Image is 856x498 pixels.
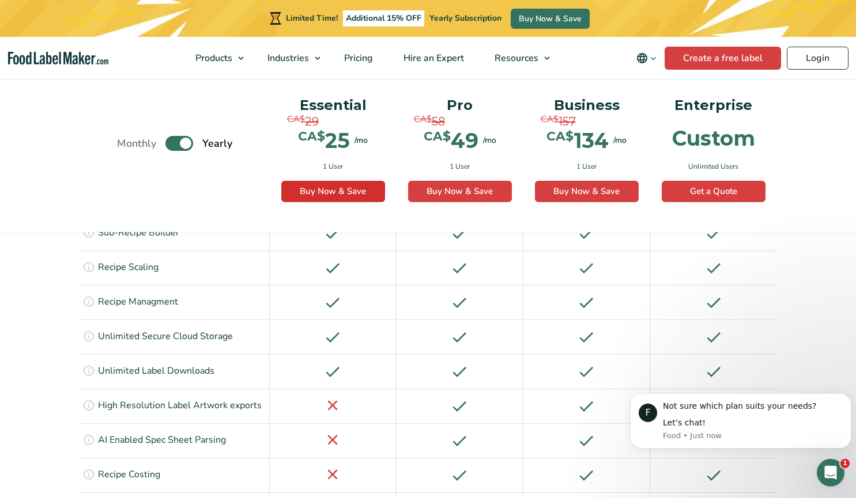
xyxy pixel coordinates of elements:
[165,136,193,151] label: Toggle
[688,161,738,172] span: Unlimited Users
[192,52,233,64] span: Products
[535,94,639,116] p: Business
[424,130,478,151] div: 49
[98,364,214,379] p: Unlimited Label Downloads
[400,52,465,64] span: Hire an Expert
[355,135,368,147] span: /mo
[559,113,576,130] span: 157
[98,467,160,482] p: Recipe Costing
[180,37,250,79] a: Products
[576,161,597,172] span: 1 User
[840,459,850,468] span: 1
[408,94,512,116] p: Pro
[613,135,627,147] span: /mo
[281,94,385,116] p: Essential
[98,260,159,275] p: Recipe Scaling
[329,37,386,79] a: Pricing
[98,226,179,241] p: Sub-Recipe Builder
[535,181,639,203] a: Buy Now & Save
[628,47,665,70] button: Change language
[323,161,343,172] span: 1 User
[286,13,338,24] span: Limited Time!
[343,10,424,26] span: Additional 15% OFF
[429,13,501,24] span: Yearly Subscription
[817,459,844,486] iframe: Intercom live chat
[665,47,781,70] a: Create a free label
[541,113,559,126] span: CA$
[202,136,232,151] span: Yearly
[389,37,477,79] a: Hire an Expert
[341,52,374,64] span: Pricing
[662,94,766,116] p: Enterprise
[480,37,556,79] a: Resources
[546,130,609,151] div: 134
[424,130,451,143] span: CA$
[787,47,849,70] a: Login
[98,329,233,344] p: Unlimited Secure Cloud Storage
[414,113,432,126] span: CA$
[511,9,590,29] a: Buy Now & Save
[298,130,350,151] div: 25
[408,181,512,203] a: Buy Now & Save
[662,181,766,203] a: Get a Quote
[625,383,856,455] iframe: Intercom notifications message
[450,161,470,172] span: 1 User
[672,128,755,149] div: Custom
[483,135,496,147] span: /mo
[305,113,319,130] span: 29
[432,113,445,130] span: 58
[98,433,226,448] p: AI Enabled Spec Sheet Parsing
[546,130,574,143] span: CA$
[98,295,178,310] p: Recipe Managment
[252,37,326,79] a: Industries
[281,181,385,203] a: Buy Now & Save
[287,113,305,126] span: CA$
[298,130,325,143] span: CA$
[491,52,540,64] span: Resources
[98,398,262,413] p: High Resolution Label Artwork exports
[117,136,156,151] span: Monthly
[264,52,310,64] span: Industries
[8,52,108,65] a: Food Label Maker homepage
